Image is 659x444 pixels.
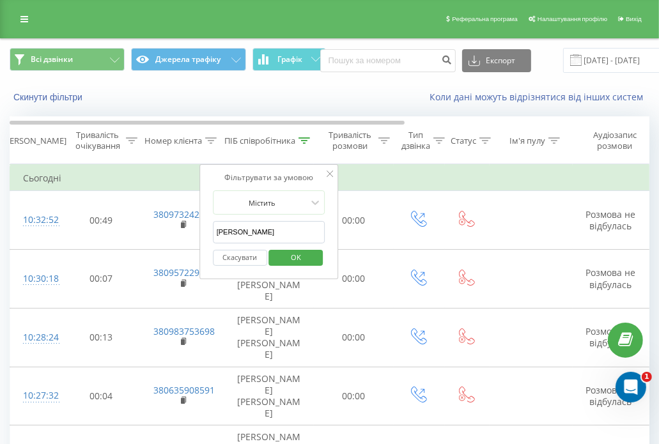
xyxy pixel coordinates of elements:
span: Розмова не відбулась [586,325,636,349]
span: Налаштування профілю [538,15,607,22]
td: 00:04 [61,367,141,425]
div: Тип дзвінка [401,130,430,151]
button: OK [269,250,323,266]
td: 00:00 [314,367,394,425]
button: Всі дзвінки [10,48,125,71]
td: 00:00 [314,250,394,309]
input: Введіть значення [213,221,325,243]
div: Ім'я пулу [509,135,545,146]
button: Експорт [462,49,531,72]
td: 00:00 [314,191,394,250]
a: 380635908591 [154,384,215,396]
div: Номер клієнта [144,135,202,146]
div: Тривалість розмови [325,130,375,151]
div: Аудіозапис розмови [584,130,646,151]
a: Коли дані можуть відрізнятися вiд інших систем [430,91,649,103]
a: 380957229832 [154,266,215,279]
span: 1 [642,372,652,382]
span: Розмова не відбулась [586,266,636,290]
span: OK [278,247,314,267]
td: 00:00 [314,308,394,367]
span: Розмова не відбулась [586,208,636,232]
div: Фільтрувати за умовою [213,171,325,184]
div: 10:28:24 [23,325,49,350]
div: Статус [451,135,476,146]
div: 10:30:18 [23,266,49,291]
div: [PERSON_NAME] [2,135,66,146]
a: 380973242105 [154,208,215,220]
td: 00:07 [61,250,141,309]
div: 10:27:32 [23,383,49,408]
button: Скинути фільтри [10,91,89,103]
span: Вихід [626,15,642,22]
td: [PERSON_NAME] [PERSON_NAME] [224,308,314,367]
td: 00:13 [61,308,141,367]
button: Графік [252,48,326,71]
span: Реферальна програма [452,15,518,22]
span: Розмова не відбулась [586,384,636,408]
div: 10:32:52 [23,208,49,233]
div: Тривалість очікування [72,130,123,151]
span: Всі дзвінки [31,54,73,65]
a: 380983753698 [154,325,215,337]
iframe: Intercom live chat [616,372,646,402]
div: ПІБ співробітника [224,135,295,146]
button: Скасувати [213,250,267,266]
button: Джерела трафіку [131,48,246,71]
span: Графік [277,55,302,64]
td: 00:49 [61,191,141,250]
input: Пошук за номером [320,49,456,72]
td: [PERSON_NAME] [PERSON_NAME] [224,367,314,425]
